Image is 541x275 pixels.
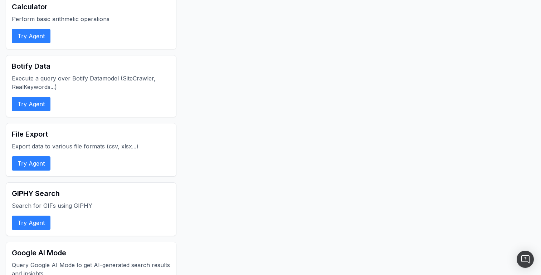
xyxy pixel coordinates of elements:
[12,129,170,139] h2: File Export
[12,248,170,258] h2: Google AI Mode
[12,201,170,210] p: Search for GIFs using GIPHY
[12,29,50,43] button: Try Agent
[517,251,534,268] div: Open Intercom Messenger
[12,216,50,230] button: Try Agent
[12,15,170,23] p: Perform basic arithmetic operations
[12,74,170,91] p: Execute a query over Botify Datamodel (SiteCrawler, RealKeywords...)
[12,188,170,198] h2: GIPHY Search
[12,2,170,12] h2: Calculator
[12,61,170,71] h2: Botify Data
[12,142,170,151] p: Export data to various file formats (csv, xlsx...)
[12,97,50,111] button: Try Agent
[12,156,50,171] button: Try Agent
